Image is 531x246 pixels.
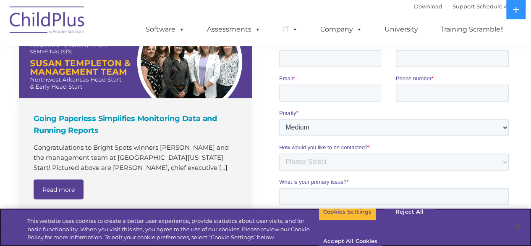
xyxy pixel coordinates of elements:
div: Delete [3,26,528,34]
div: This website uses cookies to create a better user experience, provide statistics about user visit... [27,217,319,242]
a: Download [414,3,442,10]
button: Cookies Settings [319,203,376,221]
p: Congratulations to Bright Spots winners [PERSON_NAME] and the management team at [GEOGRAPHIC_DATA... [34,143,239,173]
img: ChildPlus by Procare Solutions [5,0,89,42]
a: Company [312,21,371,38]
font: | [414,3,526,10]
div: Sort New > Old [3,11,528,19]
a: Read more [34,179,84,199]
div: Rename [3,49,528,56]
a: Software [137,21,193,38]
a: IT [275,21,306,38]
h4: Going Paperless Simplifies Monitoring Data and Running Reports [34,113,239,136]
div: Move To ... [3,19,528,26]
a: Schedule A Demo [476,3,526,10]
div: Sort A > Z [3,3,528,11]
a: University [376,21,426,38]
div: Sign out [3,41,528,49]
a: Assessments [199,21,269,38]
a: Training Scramble!! [432,21,512,38]
a: Support [453,3,475,10]
div: Options [3,34,528,41]
div: Move To ... [3,56,528,64]
button: Close [508,217,527,236]
button: Reject All [383,203,436,221]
